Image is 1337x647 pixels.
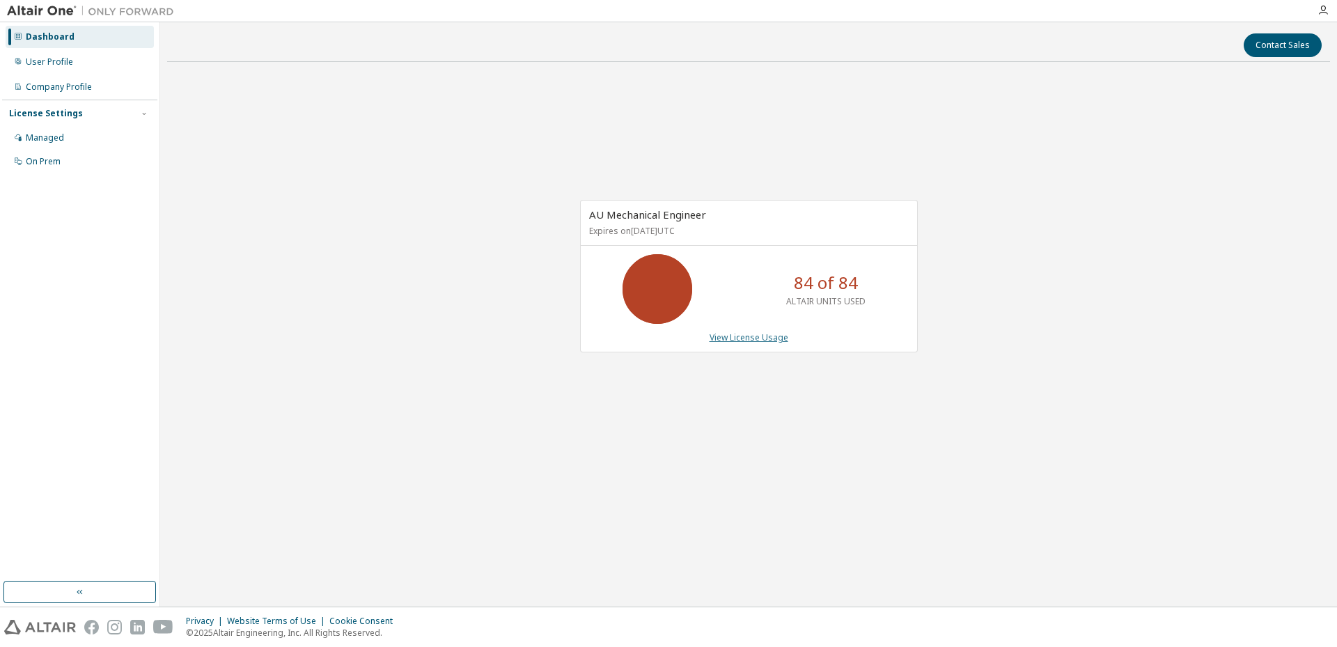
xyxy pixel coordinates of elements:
div: License Settings [9,108,83,119]
div: User Profile [26,56,73,68]
div: Dashboard [26,31,75,42]
div: On Prem [26,156,61,167]
img: Altair One [7,4,181,18]
a: View License Usage [710,332,788,343]
button: Contact Sales [1244,33,1322,57]
p: © 2025 Altair Engineering, Inc. All Rights Reserved. [186,627,401,639]
div: Cookie Consent [329,616,401,627]
img: linkedin.svg [130,620,145,634]
div: Privacy [186,616,227,627]
img: facebook.svg [84,620,99,634]
div: Managed [26,132,64,143]
img: youtube.svg [153,620,173,634]
div: Website Terms of Use [227,616,329,627]
span: AU Mechanical Engineer [589,208,706,221]
p: ALTAIR UNITS USED [786,295,866,307]
p: 84 of 84 [794,271,858,295]
p: Expires on [DATE] UTC [589,225,905,237]
img: instagram.svg [107,620,122,634]
div: Company Profile [26,81,92,93]
img: altair_logo.svg [4,620,76,634]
